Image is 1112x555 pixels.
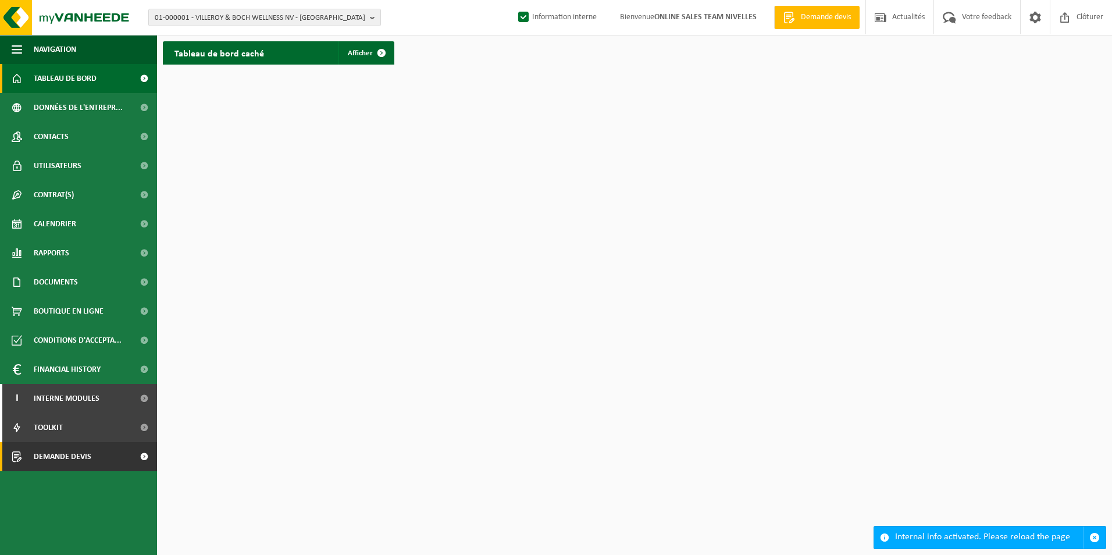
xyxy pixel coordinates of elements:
span: Financial History [34,355,101,384]
span: Contacts [34,122,69,151]
span: Documents [34,268,78,297]
span: Demande devis [798,12,854,23]
span: 01-000001 - VILLEROY & BOCH WELLNESS NV - [GEOGRAPHIC_DATA] [155,9,365,27]
span: I [12,384,22,413]
span: Interne modules [34,384,99,413]
h2: Tableau de bord caché [163,41,276,64]
a: Demande devis [774,6,860,29]
span: Utilisateurs [34,151,81,180]
span: Tableau de bord [34,64,97,93]
span: Afficher [348,49,373,57]
label: Information interne [516,9,597,26]
span: Demande devis [34,442,91,471]
a: Afficher [338,41,393,65]
span: Calendrier [34,209,76,239]
span: Navigation [34,35,76,64]
div: Internal info activated. Please reload the page [895,526,1083,549]
span: Toolkit [34,413,63,442]
button: 01-000001 - VILLEROY & BOCH WELLNESS NV - [GEOGRAPHIC_DATA] [148,9,381,26]
span: Données de l'entrepr... [34,93,123,122]
span: Contrat(s) [34,180,74,209]
strong: ONLINE SALES TEAM NIVELLES [654,13,757,22]
span: Conditions d'accepta... [34,326,122,355]
span: Rapports [34,239,69,268]
span: Boutique en ligne [34,297,104,326]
